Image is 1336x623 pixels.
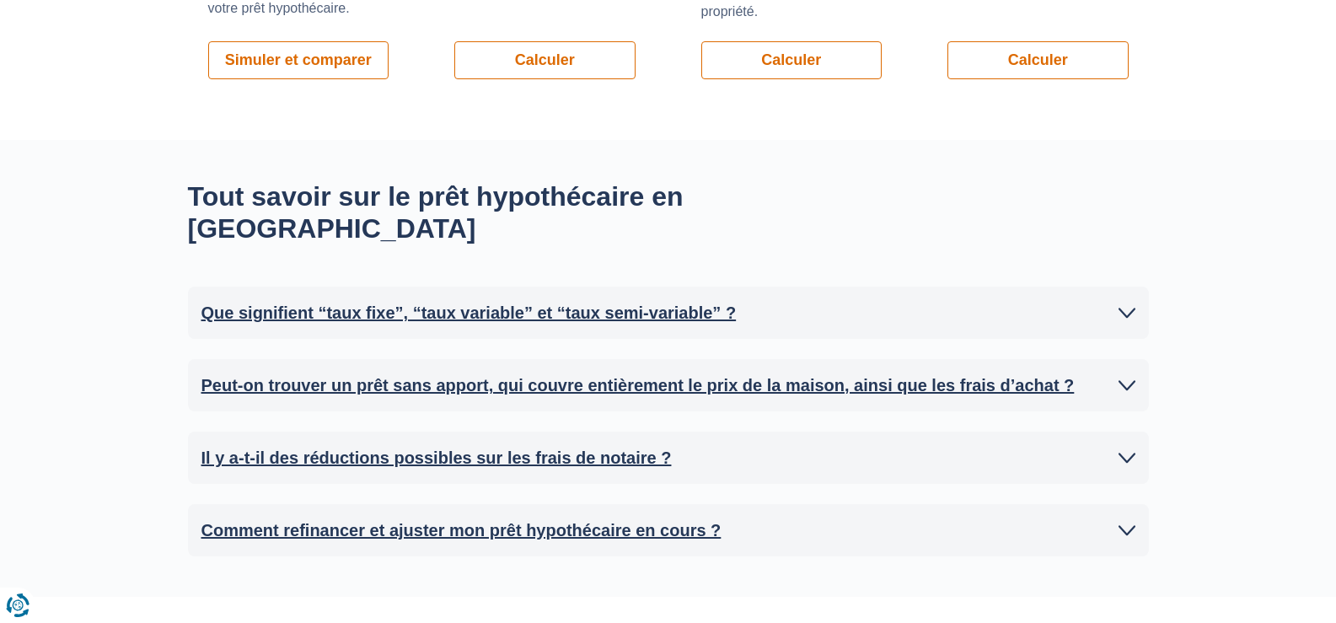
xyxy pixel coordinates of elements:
[201,445,1135,470] a: Il y a-t-il des réductions possibles sur les frais de notaire ?
[201,518,1135,543] a: Comment refinancer et ajuster mon prêt hypothécaire en cours ?
[701,41,883,79] a: Calculer
[188,180,820,245] h2: Tout savoir sur le prêt hypothécaire en [GEOGRAPHIC_DATA]
[201,300,1135,325] a: Que signifient “taux fixe”, “taux variable” et “taux semi-variable” ?
[201,300,737,325] h2: Que signifient “taux fixe”, “taux variable” et “taux semi-variable” ?
[201,518,722,543] h2: Comment refinancer et ajuster mon prêt hypothécaire en cours ?
[201,445,672,470] h2: Il y a-t-il des réductions possibles sur les frais de notaire ?
[201,373,1135,398] a: Peut-on trouver un prêt sans apport, qui couvre entièrement le prix de la maison, ainsi que les f...
[201,373,1075,398] h2: Peut-on trouver un prêt sans apport, qui couvre entièrement le prix de la maison, ainsi que les f...
[454,41,636,79] a: Calculer
[208,41,389,79] a: Simuler et comparer
[947,41,1129,79] a: Calculer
